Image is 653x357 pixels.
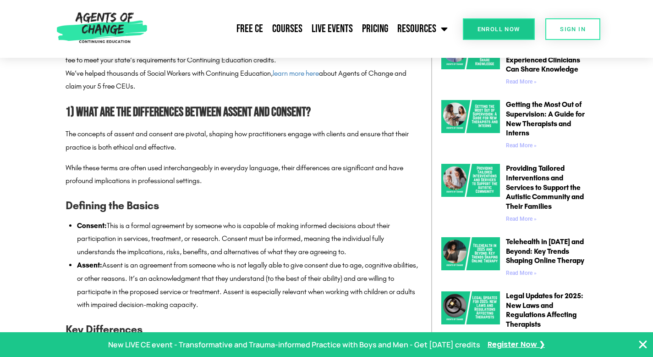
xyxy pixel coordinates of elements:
a: Telehealth in 2025 and Beyond Key Trends Shaping Online Therapy [441,237,500,280]
img: Telehealth in 2025 and Beyond Key Trends Shaping Online Therapy [441,237,500,270]
nav: Menu [151,17,452,40]
a: Read more about Providing Tailored Interventions and Services to Support the Autistic Community a... [506,216,537,222]
a: Register Now ❯ [488,338,545,351]
a: Getting the Most Out of Supervision A Guide for New Therapists and Interns [441,100,500,152]
h3: Defining the Basics [66,197,422,214]
strong: Assent: [77,261,102,269]
a: Read more about Telehealth in 2025 and Beyond: Key Trends Shaping Online Therapy [506,270,537,276]
a: Courses [268,17,307,40]
span: Enroll Now [477,26,520,32]
strong: Consent: [77,221,107,230]
h2: 1) What are the Differences Between Assent and Consent? [66,102,422,123]
p: The concepts of assent and consent are pivotal, shaping how practitioners engage with clients and... [66,128,422,154]
img: Getting the Most Out of Supervision A Guide for New Therapists and Interns [441,100,500,133]
a: Legal Updates for 2025: New Laws and Regulations Affecting Therapists [506,291,583,329]
img: Legal Updates for 2025 New Laws and Regulations Affecting Therapists [441,291,500,324]
p: We’ve helped thousands of Social Workers with Continuing Education, about Agents of Change and cl... [66,67,422,94]
a: Getting the Most Out of Supervision: A Guide for New Therapists and Interns [506,100,585,137]
a: Legal Updates for 2025 New Laws and Regulations Affecting Therapists [441,291,500,344]
p: While these terms are often used interchangeably in everyday language, their differences are sign... [66,162,422,188]
button: Close Banner [637,339,648,350]
a: Read more about Getting the Most Out of Supervision: A Guide for New Therapists and Interns [506,142,537,149]
a: SIGN IN [545,18,600,40]
li: Assent is an agreement from someone who is not legally able to give consent due to age, cognitive... [77,259,422,312]
a: Becoming a CE Presenter How Experienced Clinicians Can Share Knowledge [441,36,500,89]
a: Read more about Becoming a CE Presenter: How Experienced Clinicians Can Share Knowledge [506,78,537,85]
span: SIGN IN [560,26,586,32]
a: Free CE [232,17,268,40]
a: Enroll Now [463,18,535,40]
li: This is a formal agreement by someone who is capable of making informed decisions about their par... [77,219,422,259]
img: Providing Tailored Interventions and Services to Support the Autistic Community [441,164,500,197]
p: New LIVE CE event - Transformative and Trauma-informed Practice with Boys and Men - Get [DATE] cr... [108,338,480,351]
h3: Key Differences [66,321,422,338]
a: Telehealth in [DATE] and Beyond: Key Trends Shaping Online Therapy [506,237,584,265]
a: Live Events [307,17,357,40]
a: Resources [393,17,452,40]
a: Providing Tailored Interventions and Services to Support the Autistic Community [441,164,500,226]
a: Pricing [357,17,393,40]
a: Providing Tailored Interventions and Services to Support the Autistic Community and Their Families [506,164,584,211]
a: learn more here [273,69,319,78]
